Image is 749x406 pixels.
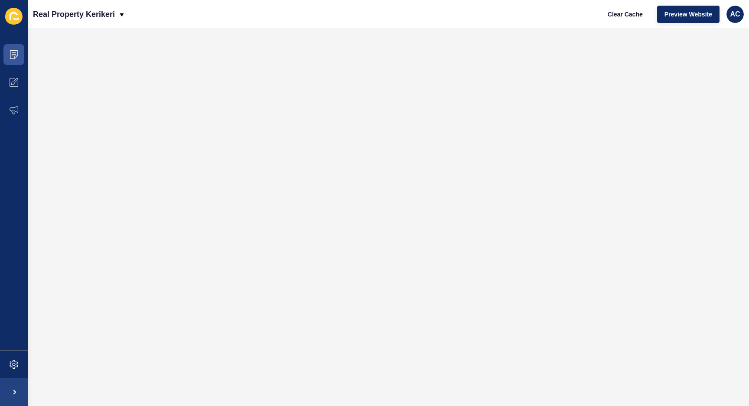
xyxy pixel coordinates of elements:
span: AC [730,10,740,19]
span: Clear Cache [608,10,643,19]
button: Preview Website [657,6,720,23]
button: Clear Cache [600,6,650,23]
p: Real Property Kerikeri [33,3,115,25]
span: Preview Website [664,10,712,19]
